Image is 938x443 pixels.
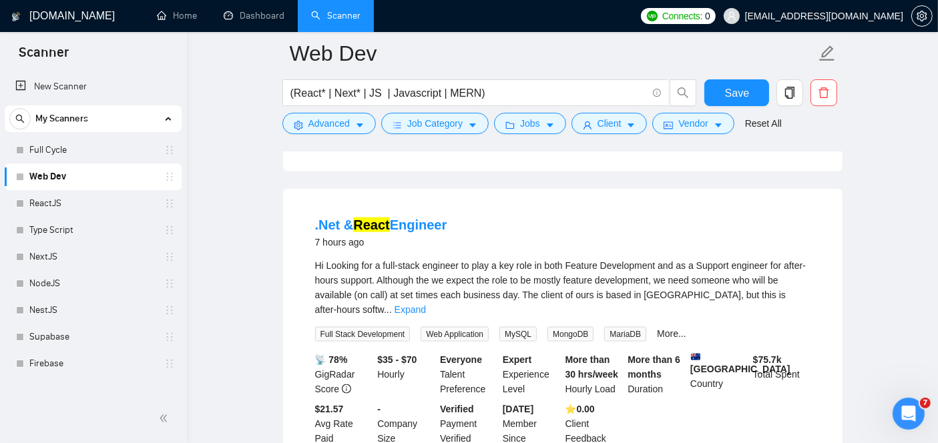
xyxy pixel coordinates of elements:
[565,404,595,414] b: ⭐️ 0.00
[381,113,489,134] button: barsJob Categorycaret-down
[5,105,182,377] li: My Scanners
[29,270,156,297] a: NodeJS
[342,384,351,394] span: info-circle
[750,352,813,396] div: Total Spent
[355,120,365,130] span: caret-down
[29,244,156,270] a: NextJS
[440,354,482,365] b: Everyone
[494,113,566,134] button: folderJobscaret-down
[407,116,463,131] span: Job Category
[290,85,647,101] input: Search Freelance Jobs...
[777,87,802,99] span: copy
[311,10,361,21] a: searchScanner
[911,11,933,21] a: setting
[714,120,723,130] span: caret-down
[308,116,350,131] span: Advanced
[315,404,344,414] b: $21.57
[315,354,348,365] b: 📡 78%
[282,113,376,134] button: settingAdvancedcaret-down
[15,73,171,100] a: New Scanner
[164,225,175,236] span: holder
[647,11,658,21] img: upwork-logo.png
[626,120,636,130] span: caret-down
[583,120,592,130] span: user
[727,11,736,21] span: user
[395,304,426,315] a: Expand
[810,79,837,106] button: delete
[164,252,175,262] span: holder
[29,217,156,244] a: Type Script
[725,85,749,101] span: Save
[421,327,489,342] span: Web Application
[652,113,734,134] button: idcardVendorcaret-down
[776,79,803,106] button: copy
[547,327,594,342] span: MongoDB
[499,327,537,342] span: MySQL
[468,120,477,130] span: caret-down
[657,328,686,339] a: More...
[662,9,702,23] span: Connects:
[393,120,402,130] span: bars
[35,105,88,132] span: My Scanners
[912,11,932,21] span: setting
[653,89,662,97] span: info-circle
[164,278,175,289] span: holder
[315,258,810,317] div: Hi Looking for a full-stack engineer to play a key role in both Feature Development and as a Supp...
[565,354,618,380] b: More than 30 hrs/week
[29,297,156,324] a: NestJS
[745,116,782,131] a: Reset All
[384,304,392,315] span: ...
[353,217,389,232] mark: React
[159,412,172,425] span: double-left
[670,87,696,99] span: search
[29,137,156,163] a: Full Cycle
[224,10,284,21] a: dashboardDashboard
[164,171,175,182] span: holder
[29,163,156,190] a: Web Dev
[164,332,175,342] span: holder
[690,352,790,374] b: [GEOGRAPHIC_DATA]
[375,352,437,396] div: Hourly
[571,113,648,134] button: userClientcaret-down
[29,324,156,350] a: Supabase
[500,352,563,396] div: Experience Level
[811,87,837,99] span: delete
[664,120,673,130] span: idcard
[10,114,30,123] span: search
[164,305,175,316] span: holder
[563,352,626,396] div: Hourly Load
[290,37,816,70] input: Scanner name...
[315,327,411,342] span: Full Stack Development
[29,190,156,217] a: ReactJS
[688,352,750,396] div: Country
[9,108,31,129] button: search
[920,398,931,408] span: 7
[911,5,933,27] button: setting
[545,120,555,130] span: caret-down
[440,404,474,414] b: Verified
[437,352,500,396] div: Talent Preference
[520,116,540,131] span: Jobs
[678,116,708,131] span: Vendor
[704,79,769,106] button: Save
[691,352,700,362] img: 🇦🇺
[598,116,622,131] span: Client
[294,120,303,130] span: setting
[625,352,688,396] div: Duration
[157,10,197,21] a: homeHome
[893,398,925,430] iframe: Intercom live chat
[8,43,79,71] span: Scanner
[377,354,417,365] b: $35 - $70
[164,145,175,155] span: holder
[315,234,447,250] div: 7 hours ago
[503,404,533,414] b: [DATE]
[753,354,782,365] b: $ 75.7k
[705,9,710,23] span: 0
[5,73,182,100] li: New Scanner
[11,6,21,27] img: logo
[604,327,646,342] span: MariaDB
[628,354,680,380] b: More than 6 months
[29,350,156,377] a: Firebase
[670,79,696,106] button: search
[164,198,175,209] span: holder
